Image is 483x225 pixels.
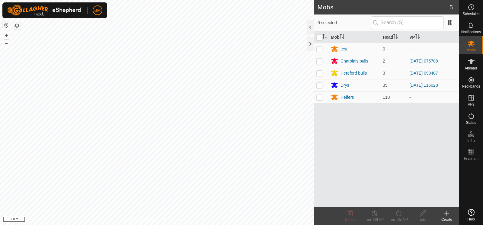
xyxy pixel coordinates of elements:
[318,20,371,26] span: 0 selected
[341,82,349,88] div: Drys
[3,22,10,29] button: Reset Map
[7,5,83,16] img: Gallagher Logo
[409,71,438,76] a: [DATE] 090407
[3,32,10,39] button: +
[409,83,438,88] a: [DATE] 115028
[341,94,354,101] div: Heifers
[322,35,327,40] p-sorticon: Activate to sort
[13,22,21,29] button: Map Layers
[468,103,474,106] span: VPs
[409,59,438,63] a: [DATE] 075708
[462,85,480,88] span: Neckbands
[393,35,398,40] p-sorticon: Activate to sort
[383,83,388,88] span: 35
[407,91,459,103] td: -
[464,157,478,161] span: Heatmap
[461,30,481,34] span: Notifications
[386,217,411,222] div: Turn On VP
[133,217,156,223] a: Privacy Policy
[163,217,181,223] a: Contact Us
[383,71,385,76] span: 3
[467,139,475,143] span: Infra
[345,217,356,222] span: Delete
[318,4,449,11] h2: Mobs
[383,47,385,51] span: 0
[341,46,347,52] div: test
[467,217,475,221] span: Help
[341,70,367,76] div: Hereford bulls
[467,48,475,52] span: Mobs
[383,59,385,63] span: 2
[415,35,420,40] p-sorticon: Activate to sort
[340,35,344,40] p-sorticon: Activate to sort
[3,40,10,47] button: –
[462,12,479,16] span: Schedules
[466,121,476,124] span: Status
[380,31,407,43] th: Head
[328,31,380,43] th: Mob
[435,217,459,222] div: Create
[94,7,101,14] span: BM
[341,58,368,64] div: Charolais bulls
[411,217,435,222] div: Edit
[371,16,444,29] input: Search (S)
[465,66,478,70] span: Animals
[407,31,459,43] th: VP
[362,217,386,222] div: Turn Off VP
[407,43,459,55] td: -
[459,207,483,223] a: Help
[449,3,453,12] span: 5
[383,95,390,100] span: 110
